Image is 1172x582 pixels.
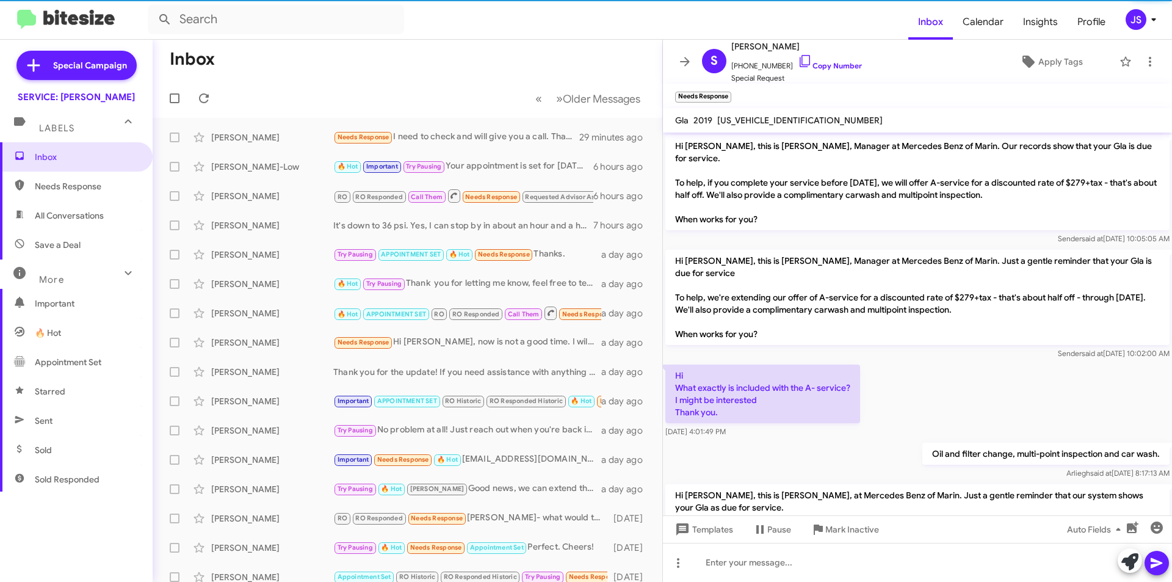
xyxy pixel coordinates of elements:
span: Important [35,297,139,310]
span: Sold Responded [35,473,99,486]
span: Appointment Set [470,544,524,551]
div: a day ago [601,424,653,437]
span: « [535,91,542,106]
span: Needs Response [562,310,614,318]
span: 2019 [693,115,712,126]
span: [DATE] 4:01:49 PM [665,427,726,436]
span: Call Them [411,193,443,201]
span: Needs Response [411,514,463,522]
span: Special Request [731,72,862,84]
span: Needs Response [478,250,530,258]
div: [EMAIL_ADDRESS][DOMAIN_NAME] Could you please send me all the inspection and the info from your e... [333,453,601,467]
input: Search [148,5,404,34]
nav: Page navigation example [529,86,648,111]
div: a day ago [601,483,653,495]
span: Apply Tags [1038,51,1083,73]
div: a day ago [601,395,653,407]
span: 🔥 Hot [381,485,402,493]
div: [PERSON_NAME] [211,512,333,525]
span: said at [1082,349,1103,358]
div: [PERSON_NAME] [211,219,333,231]
span: APPOINTMENT SET [381,250,441,258]
span: 🔥 Hot [35,327,61,339]
span: 🔥 Hot [437,456,458,464]
span: Starred [35,385,65,398]
span: Important [366,162,398,170]
span: Sold [35,444,52,456]
span: Save a Deal [35,239,81,251]
div: Thank you for letting me know, feel free to text me on here when you are ready. [333,277,601,291]
div: Thank you so much! [333,394,601,408]
span: RO Historic [399,573,435,581]
span: Needs Response [410,544,462,551]
span: Try Pausing [366,280,402,288]
a: Insights [1013,4,1068,40]
span: 🔥 Hot [571,397,591,405]
div: Your appointment is set for [DATE] 10:00 AM with a loaner vehicle. We will see you then ! [333,159,593,173]
p: Oil and filter change, multi-point inspection and car wash. [922,443,1170,465]
h1: Inbox [170,49,215,69]
span: Needs Response [377,456,429,464]
div: No problem at all! Just reach out when you're back in [GEOGRAPHIC_DATA], and we'll schedule your ... [333,423,601,437]
span: Important [338,397,369,405]
div: It's down to 36 psi. Yes, I can stop by in about an hour and a half. Thanks [333,219,593,231]
span: RO Responded [355,193,402,201]
button: Next [549,86,648,111]
div: Good news, we can extend the flash sale for you. I’d be happy to reserve an appointment with a co... [333,482,601,496]
span: 🔥 Hot [338,310,358,318]
div: I need to check and will give you a call. Thank you. [333,130,579,144]
div: Hi [PERSON_NAME], now is not a good time. I will call you when I'm ready to bring my car in. Than... [333,335,601,349]
div: [DATE] [607,542,653,554]
span: Important [338,456,369,464]
span: RO Responded [355,514,402,522]
span: 🔥 Hot [338,162,358,170]
span: RO Historic [445,397,481,405]
button: Previous [528,86,549,111]
span: More [39,274,64,285]
span: RO [338,193,347,201]
div: 7 hours ago [593,219,653,231]
span: Appointment Set [338,573,391,581]
span: Special Campaign [53,59,127,71]
span: said at [1090,468,1112,478]
span: [US_VEHICLE_IDENTIFICATION_NUMBER] [717,115,883,126]
span: Labels [39,123,74,134]
span: 🔥 Hot [338,280,358,288]
div: Thanks. [333,247,601,261]
span: [PHONE_NUMBER] [731,54,862,72]
span: Inbox [35,151,139,163]
span: Try Pausing [406,162,441,170]
span: Needs Response [600,397,652,405]
span: Sent [35,415,52,427]
a: Profile [1068,4,1115,40]
span: Sender [DATE] 10:02:00 AM [1058,349,1170,358]
span: Needs Response [35,180,139,192]
div: [PERSON_NAME] [211,366,333,378]
span: Auto Fields [1067,518,1126,540]
div: [PERSON_NAME] [211,336,333,349]
span: Try Pausing [338,544,373,551]
span: [PERSON_NAME] [410,485,465,493]
p: Hi [PERSON_NAME], this is [PERSON_NAME], Manager at Mercedes Benz of Marin. Our records show that... [665,135,1170,230]
div: 29 minutes ago [579,131,653,144]
span: Older Messages [563,92,640,106]
span: Mark Inactive [825,518,879,540]
span: Needs Response [569,573,621,581]
div: [PERSON_NAME]- what would two back tires cost (mounted, balanced and front alignment performed) g... [333,511,607,525]
span: Appointment Set [35,356,101,368]
p: Hi What exactly is included with the A- service? I might be interested Thank you. [665,365,860,423]
span: said at [1082,234,1103,243]
span: » [556,91,563,106]
div: a day ago [601,278,653,290]
div: [PERSON_NAME] [211,542,333,554]
a: Special Campaign [16,51,137,80]
p: Hi [PERSON_NAME], this is [PERSON_NAME], at Mercedes Benz of Marin. Just a gentle reminder that o... [665,484,1170,580]
span: Try Pausing [338,485,373,493]
div: JS [1126,9,1146,30]
span: RO Responded Historic [490,397,563,405]
span: Pause [767,518,791,540]
a: Calendar [953,4,1013,40]
div: a day ago [601,454,653,466]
